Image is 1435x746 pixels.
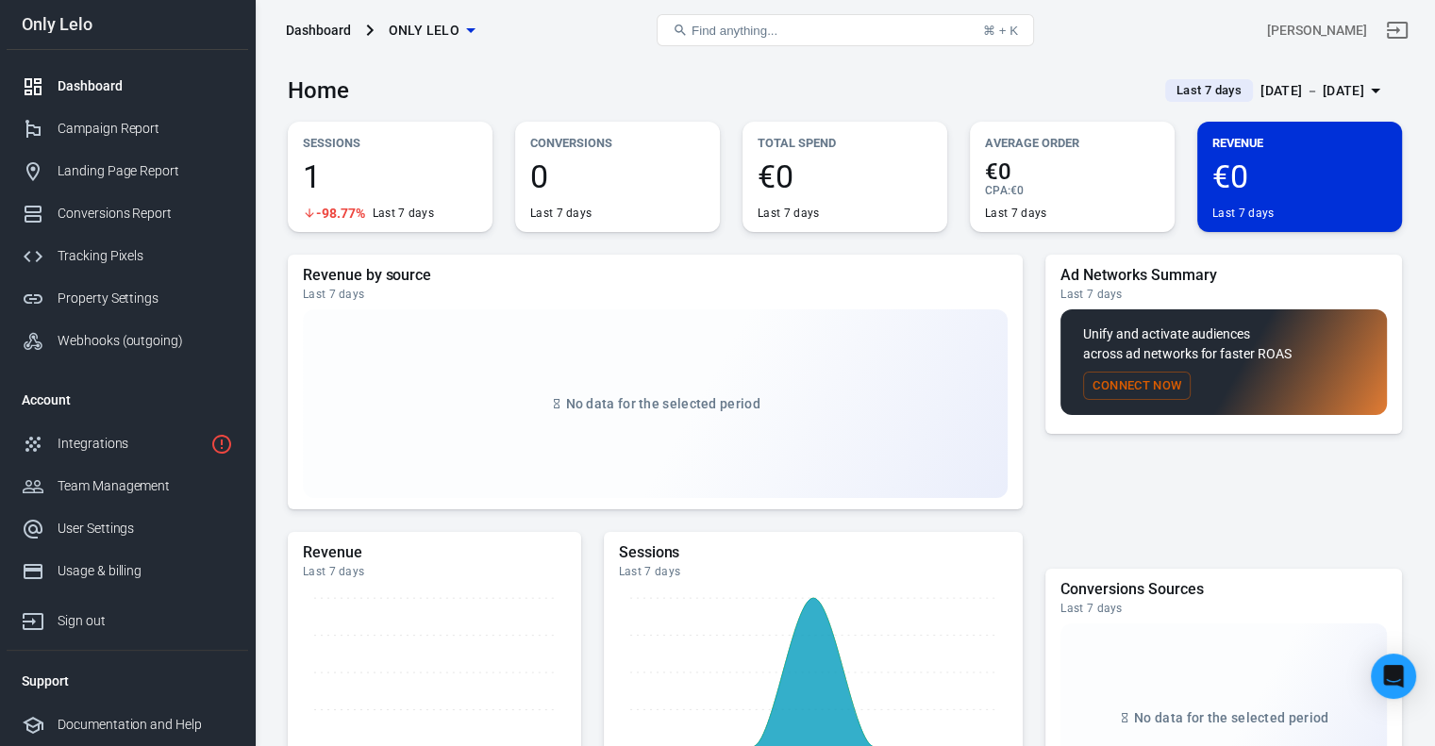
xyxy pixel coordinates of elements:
a: Conversions Report [7,192,248,235]
span: €0 [758,160,932,192]
button: Only Lelo [381,13,483,48]
button: Connect Now [1083,372,1191,401]
span: -98.77% [316,207,365,220]
p: Sessions [303,133,477,153]
span: Last 7 days [1169,81,1249,100]
p: Unify and activate audiences across ad networks for faster ROAS [1083,324,1364,364]
span: 0 [530,160,705,192]
div: Tracking Pixels [58,246,233,266]
div: Last 7 days [373,206,434,221]
button: Find anything...⌘ + K [657,14,1034,46]
div: Last 7 days [985,206,1046,221]
div: ⌘ + K [983,24,1018,38]
div: Last 7 days [758,206,819,221]
span: No data for the selected period [1134,710,1328,725]
div: Documentation and Help [58,715,233,735]
div: Account id: ALiREBa8 [1267,21,1367,41]
h5: Sessions [619,543,1009,562]
p: Conversions [530,133,705,153]
div: Last 7 days [1060,287,1387,302]
a: Usage & billing [7,550,248,592]
div: Open Intercom Messenger [1371,654,1416,699]
div: Dashboard [58,76,233,96]
div: Dashboard [286,21,351,40]
div: [DATE] － [DATE] [1260,79,1364,103]
div: Sign out [58,611,233,631]
div: Last 7 days [1212,206,1274,221]
a: Sign out [1375,8,1420,53]
div: Last 7 days [530,206,592,221]
a: Team Management [7,465,248,507]
div: Integrations [58,434,203,454]
a: Property Settings [7,277,248,320]
div: Team Management [58,476,233,496]
h3: Home [288,77,349,104]
h5: Conversions Sources [1060,580,1387,599]
li: Support [7,658,248,704]
a: Sign out [7,592,248,642]
div: Last 7 days [619,564,1009,579]
h5: Ad Networks Summary [1060,266,1387,285]
a: Campaign Report [7,108,248,150]
p: Average Order [985,133,1160,153]
div: Last 7 days [303,564,566,579]
h5: Revenue [303,543,566,562]
span: No data for the selected period [566,396,760,411]
span: €0 [985,160,1160,183]
a: Integrations [7,423,248,465]
span: €0 [1212,160,1387,192]
span: CPA : [985,184,1010,197]
div: Only Lelo [7,16,248,33]
div: Last 7 days [303,287,1008,302]
a: Webhooks (outgoing) [7,320,248,362]
p: Revenue [1212,133,1387,153]
p: Total Spend [758,133,932,153]
a: Tracking Pixels [7,235,248,277]
div: Conversions Report [58,204,233,224]
span: Only Lelo [389,19,460,42]
a: Dashboard [7,65,248,108]
div: Usage & billing [58,561,233,581]
a: Landing Page Report [7,150,248,192]
svg: 1 networks not verified yet [210,433,233,456]
li: Account [7,377,248,423]
div: Landing Page Report [58,161,233,181]
a: User Settings [7,507,248,550]
div: Webhooks (outgoing) [58,331,233,351]
div: User Settings [58,519,233,539]
div: Property Settings [58,289,233,308]
span: €0 [1010,184,1024,197]
span: Find anything... [692,24,777,38]
div: Last 7 days [1060,601,1387,616]
button: Last 7 days[DATE] － [DATE] [1150,75,1402,107]
h5: Revenue by source [303,266,1008,285]
div: Campaign Report [58,119,233,139]
span: 1 [303,160,477,192]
